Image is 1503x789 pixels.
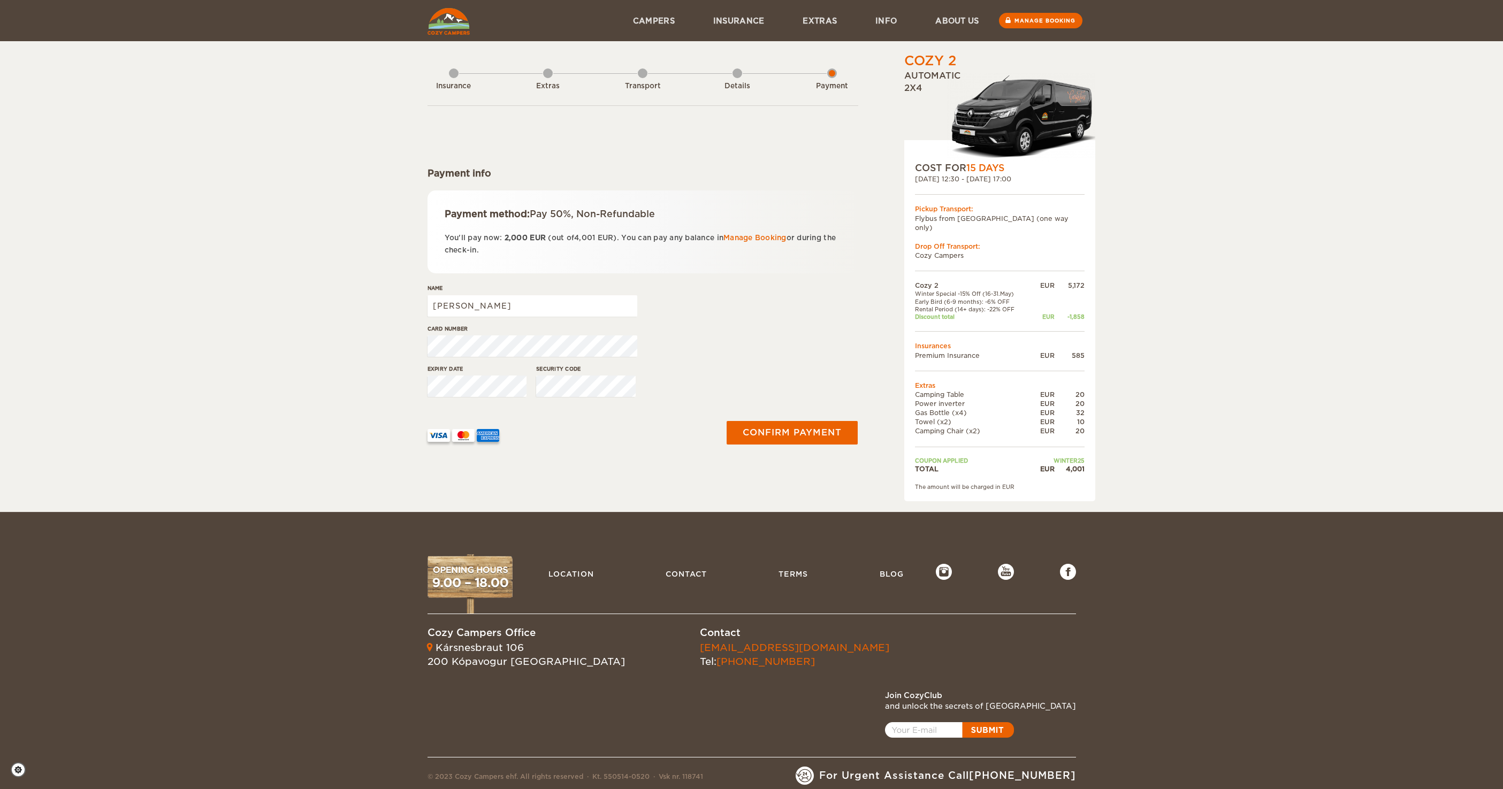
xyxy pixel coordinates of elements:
div: EUR [1032,281,1055,290]
div: EUR [1032,408,1055,417]
td: Flybus from [GEOGRAPHIC_DATA] (one way only) [915,214,1085,232]
a: Manage booking [999,13,1082,28]
a: Manage Booking [723,234,787,242]
div: EUR [1032,390,1055,399]
div: EUR [1032,464,1055,473]
div: 4,001 [1055,464,1085,473]
td: Towel (x2) [915,417,1032,426]
img: AMEX [477,429,499,442]
td: Premium Insurance [915,351,1032,360]
span: EUR [598,234,614,242]
div: Insurance [424,81,483,91]
div: 585 [1055,351,1085,360]
div: 10 [1055,417,1085,426]
a: [PHONE_NUMBER] [716,656,815,667]
div: Payment [803,81,861,91]
div: -1,858 [1055,313,1085,320]
a: [EMAIL_ADDRESS][DOMAIN_NAME] [700,642,889,653]
label: Security code [536,365,636,373]
td: Camping Chair (x2) [915,426,1032,435]
a: Location [543,564,599,584]
div: 20 [1055,390,1085,399]
div: EUR [1032,313,1055,320]
td: Discount total [915,313,1032,320]
a: Open popup [885,722,1014,738]
span: 2,000 [505,234,528,242]
div: The amount will be charged in EUR [915,483,1085,491]
img: Cozy Campers [428,8,470,35]
div: EUR [1032,417,1055,426]
div: © 2023 Cozy Campers ehf. All rights reserved Kt. 550514-0520 Vsk nr. 118741 [428,772,703,785]
td: Extras [915,381,1085,390]
div: 20 [1055,426,1085,435]
td: Rental Period (14+ days): -22% OFF [915,305,1032,313]
div: EUR [1032,351,1055,360]
td: Gas Bottle (x4) [915,408,1032,417]
label: Name [428,284,637,292]
td: Insurances [915,341,1085,350]
td: Cozy Campers [915,251,1085,260]
img: VISA [428,429,450,442]
div: 20 [1055,399,1085,408]
div: Contact [700,626,889,640]
div: Drop Off Transport: [915,242,1085,251]
img: Langur-m-c-logo-2.png [947,73,1095,162]
a: [PHONE_NUMBER] [969,770,1076,781]
div: Transport [613,81,672,91]
div: Automatic 2x4 [904,70,1095,162]
div: EUR [1032,399,1055,408]
span: 4,001 [574,234,595,242]
a: Terms [773,564,813,584]
td: Power inverter [915,399,1032,408]
td: Coupon applied [915,457,1032,464]
a: Cookie settings [11,762,33,777]
div: Cozy Campers Office [428,626,625,640]
div: Kársnesbraut 106 200 Kópavogur [GEOGRAPHIC_DATA] [428,641,625,668]
div: Cozy 2 [904,52,956,70]
span: Pay 50%, Non-Refundable [530,209,655,219]
label: Expiry date [428,365,527,373]
td: Camping Table [915,390,1032,399]
a: Contact [660,564,712,584]
label: Card number [428,325,637,333]
img: mastercard [452,429,475,442]
span: 15 Days [966,163,1004,173]
div: COST FOR [915,162,1085,174]
div: 5,172 [1055,281,1085,290]
div: EUR [1032,426,1055,435]
td: Early Bird (6-9 months): -6% OFF [915,298,1032,305]
div: Details [708,81,767,91]
div: 32 [1055,408,1085,417]
div: Extras [518,81,577,91]
a: Blog [874,564,909,584]
span: For Urgent Assistance Call [819,769,1076,783]
td: TOTAL [915,464,1032,473]
div: Tel: [700,641,889,668]
div: Join CozyClub [885,690,1076,701]
td: WINTER25 [1032,457,1085,464]
span: EUR [530,234,546,242]
div: and unlock the secrets of [GEOGRAPHIC_DATA] [885,701,1076,711]
div: Pickup Transport: [915,204,1085,213]
div: Payment info [428,167,858,180]
p: You'll pay now: (out of ). You can pay any balance in or during the check-in. [445,232,841,257]
div: Payment method: [445,208,841,220]
button: Confirm payment [727,421,858,445]
td: Cozy 2 [915,281,1032,290]
td: Winter Special -15% Off (16-31.May) [915,290,1032,297]
div: [DATE] 12:30 - [DATE] 17:00 [915,174,1085,183]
